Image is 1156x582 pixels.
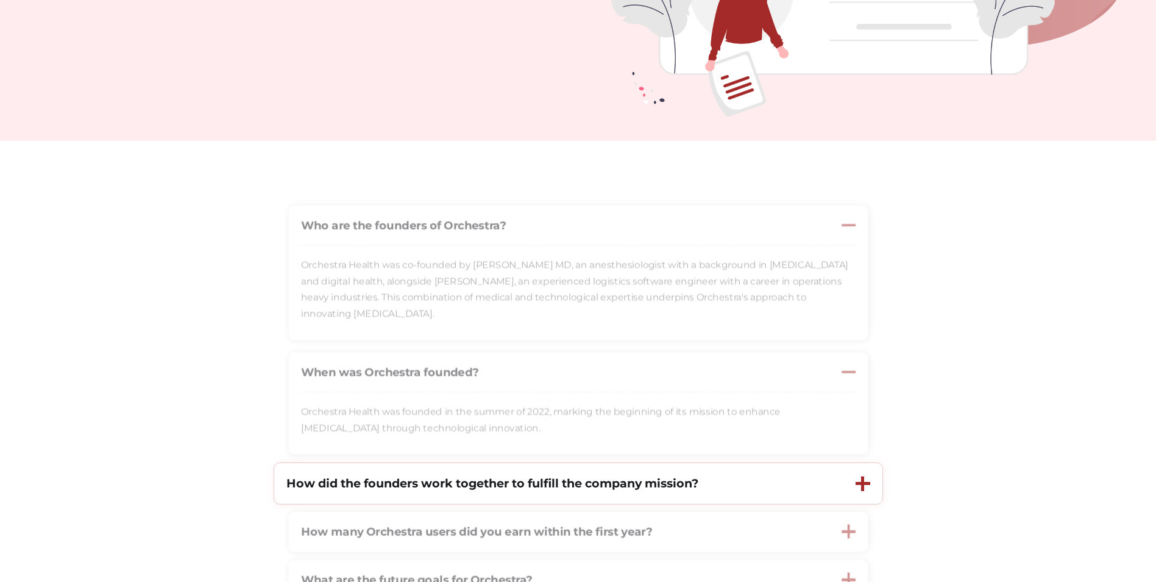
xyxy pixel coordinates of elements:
[300,218,505,232] strong: Who are the founders of Orchestra?
[300,403,855,436] p: Orchestra Health was founded in the summer of 2022, marking the beginning of its mission to enhan...
[300,257,855,322] p: Orchestra Health was co-founded by [PERSON_NAME] MD, an anesthesiologist with a background in [ME...
[300,525,652,539] strong: How many Orchestra users did you earn within the first year?
[300,365,478,379] strong: When was Orchestra founded?
[286,476,698,490] strong: How did the founders work together to fulfill the company mission?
